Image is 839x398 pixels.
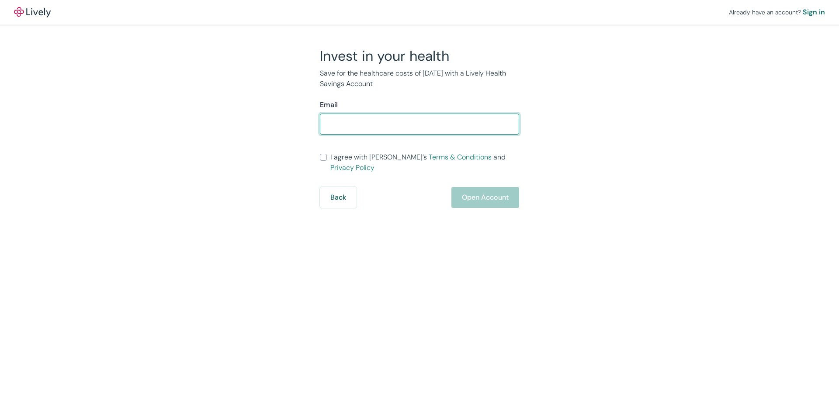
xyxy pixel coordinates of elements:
a: Privacy Policy [330,163,374,172]
a: LivelyLively [14,7,51,17]
p: Save for the healthcare costs of [DATE] with a Lively Health Savings Account [320,68,519,89]
img: Lively [14,7,51,17]
a: Sign in [803,7,825,17]
div: Already have an account? [729,7,825,17]
label: Email [320,100,338,110]
a: Terms & Conditions [429,152,492,162]
h2: Invest in your health [320,47,519,65]
span: I agree with [PERSON_NAME]’s and [330,152,519,173]
button: Back [320,187,357,208]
